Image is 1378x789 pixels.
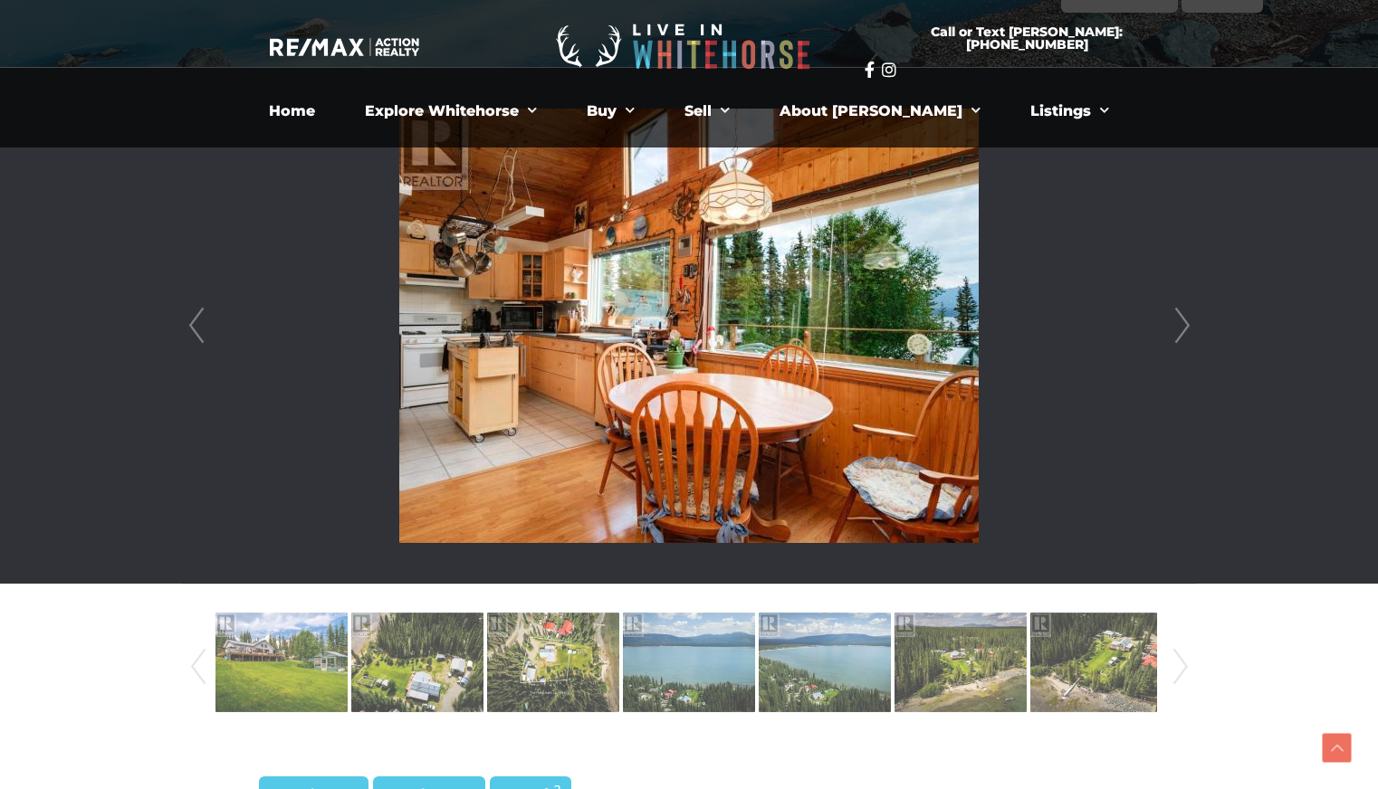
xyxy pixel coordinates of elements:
img: Property-28651248-Photo-1.jpg [215,611,348,714]
a: Next [1169,68,1196,584]
nav: Menu [191,93,1187,129]
img: Property-28651248-Photo-5.jpg [759,611,891,714]
a: Call or Text [PERSON_NAME]: [PHONE_NUMBER] [865,14,1189,62]
a: About [PERSON_NAME] [766,93,994,129]
span: Call or Text [PERSON_NAME]: [PHONE_NUMBER] [886,25,1167,51]
a: Listings [1017,93,1123,129]
img: 52 Lakeview Road, Whitehorse South, Yukon Y0B 1B0 - Photo 31 - 16658 [399,109,979,543]
img: Property-28651248-Photo-3.jpg [487,611,619,714]
a: Prev [183,68,210,584]
a: Buy [573,93,648,129]
img: Property-28651248-Photo-4.jpg [623,611,755,714]
a: Sell [671,93,743,129]
a: Prev [185,605,212,728]
img: Property-28651248-Photo-7.jpg [1030,611,1163,714]
a: Home [255,93,329,129]
a: Next [1167,605,1194,728]
img: Property-28651248-Photo-6.jpg [895,611,1027,714]
a: Explore Whitehorse [351,93,550,129]
img: Property-28651248-Photo-2.jpg [351,611,483,714]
